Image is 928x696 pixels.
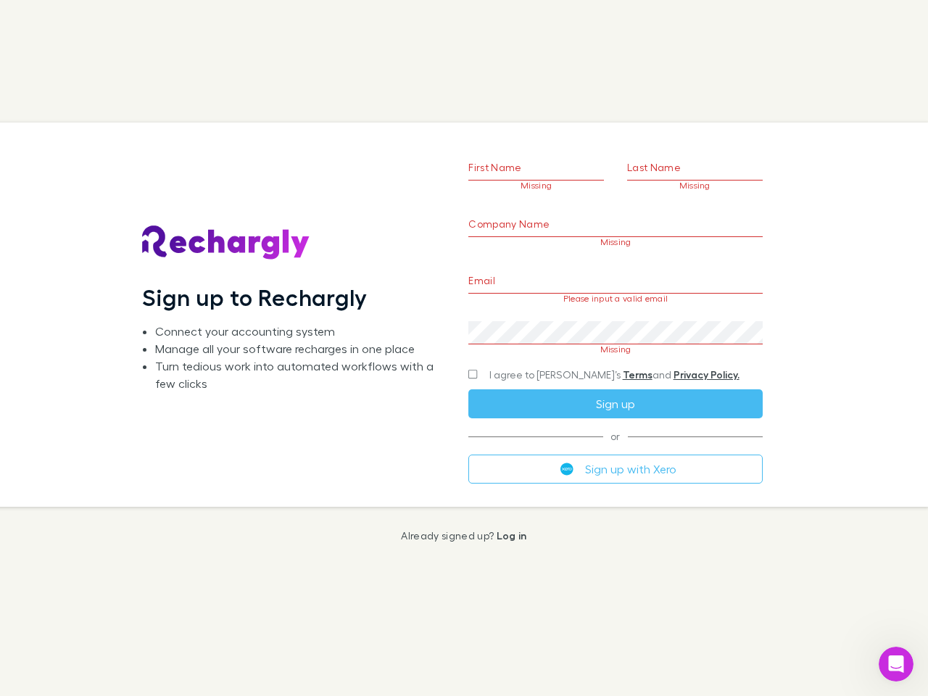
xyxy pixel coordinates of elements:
[560,463,573,476] img: Xero's logo
[468,294,762,304] p: Please input a valid email
[489,368,739,382] span: I agree to [PERSON_NAME]’s and
[879,647,913,681] iframe: Intercom live chat
[468,237,762,247] p: Missing
[627,181,763,191] p: Missing
[155,340,445,357] li: Manage all your software recharges in one place
[155,357,445,392] li: Turn tedious work into automated workflows with a few clicks
[401,530,526,542] p: Already signed up?
[623,368,652,381] a: Terms
[468,455,762,484] button: Sign up with Xero
[468,181,604,191] p: Missing
[468,344,762,355] p: Missing
[155,323,445,340] li: Connect your accounting system
[674,368,739,381] a: Privacy Policy.
[497,529,527,542] a: Log in
[142,283,368,311] h1: Sign up to Rechargly
[468,389,762,418] button: Sign up
[142,225,310,260] img: Rechargly's Logo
